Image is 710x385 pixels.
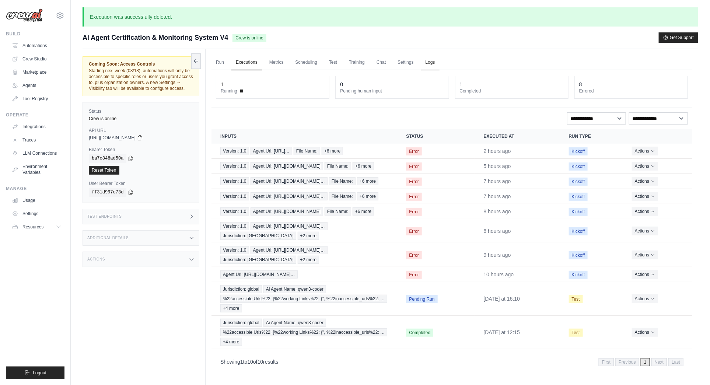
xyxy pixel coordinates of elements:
[231,55,262,70] a: Executions
[357,177,378,185] span: +6 more
[325,162,351,170] span: File Name:
[475,129,560,144] th: Executed at
[484,228,511,234] time: August 14, 2025 at 10:47 WEST
[211,55,228,70] a: Run
[560,129,623,144] th: Run Type
[6,367,64,379] button: Logout
[406,251,422,259] span: Error
[251,162,323,170] span: Agent Url: [URL][DOMAIN_NAME]
[9,93,64,105] a: Tool Registry
[569,178,588,186] span: Kickoff
[9,40,64,52] a: Automations
[89,108,193,114] label: Status
[89,188,126,197] code: ff31d997c73d
[406,227,422,235] span: Error
[251,177,328,185] span: Agent Url: [URL][DOMAIN_NAME]…
[220,222,249,230] span: Version: 1.0
[251,246,328,254] span: Agent Url: [URL][DOMAIN_NAME]…
[89,68,193,91] span: Starting next week (08/18), automations will only be accessible to specific roles or users you gr...
[220,207,249,216] span: Version: 1.0
[220,246,388,264] a: View execution details for Version
[263,319,326,327] span: Ai Agent Name: qwen3-coder
[9,66,64,78] a: Marketplace
[220,319,388,346] a: View execution details for Jurisdiction
[89,166,119,175] a: Reset Token
[325,207,351,216] span: File Name:
[599,358,614,366] span: First
[632,192,658,201] button: Actions for execution
[87,236,129,240] h3: Additional Details
[329,177,356,185] span: File Name:
[484,209,511,214] time: August 14, 2025 at 11:23 WEST
[6,31,64,37] div: Build
[632,251,658,259] button: Actions for execution
[632,207,658,216] button: Actions for execution
[406,208,422,216] span: Error
[9,208,64,220] a: Settings
[89,135,136,141] span: [URL][DOMAIN_NAME]
[579,81,582,88] div: 8
[406,178,422,186] span: Error
[372,55,390,70] a: Chat
[9,221,64,233] button: Resources
[632,270,658,279] button: Actions for execution
[220,285,388,312] a: View execution details for Jurisdiction
[220,147,388,155] a: View execution details for Version
[221,81,224,88] div: 1
[89,154,126,163] code: ba7c848ad50a
[211,129,692,371] section: Crew executions table
[258,359,263,365] span: 10
[397,129,475,144] th: Status
[220,222,388,240] a: View execution details for Version
[569,208,588,216] span: Kickoff
[406,271,422,279] span: Error
[406,147,422,155] span: Error
[579,88,683,94] dt: Errored
[632,294,658,303] button: Actions for execution
[484,148,511,154] time: August 14, 2025 at 16:52 WEST
[247,359,253,365] span: 10
[632,328,658,337] button: Actions for execution
[406,295,437,303] span: Pending Run
[89,116,193,122] div: Crew is online
[89,181,193,186] label: User Bearer Token
[484,296,520,302] time: August 11, 2025 at 16:10 WEST
[9,80,64,91] a: Agents
[393,55,418,70] a: Settings
[484,193,511,199] time: August 14, 2025 at 11:43 WEST
[220,285,262,293] span: Jurisdiction: global
[211,352,692,371] nav: Pagination
[220,232,296,240] span: Jurisdiction: [GEOGRAPHIC_DATA]
[353,162,374,170] span: +6 more
[291,55,322,70] a: Scheduling
[22,224,43,230] span: Resources
[322,147,343,155] span: +6 more
[632,227,658,235] button: Actions for execution
[251,222,328,230] span: Agent Url: [URL][DOMAIN_NAME]…
[251,147,292,155] span: Agent Url: [URL]…
[651,358,667,366] span: Next
[484,163,511,169] time: August 14, 2025 at 14:08 WEST
[220,358,278,365] p: Showing to of results
[460,81,463,88] div: 1
[484,329,520,335] time: August 11, 2025 at 12:15 WEST
[83,7,698,27] p: Execution was successfully deleted.
[9,195,64,206] a: Usage
[89,147,193,153] label: Bearer Token
[298,232,319,240] span: +2 more
[569,193,588,201] span: Kickoff
[220,177,388,185] a: View execution details for Version
[6,112,64,118] div: Operate
[421,55,440,70] a: Logs
[340,81,343,88] div: 0
[484,178,511,184] time: August 14, 2025 at 11:59 WEST
[460,88,564,94] dt: Completed
[251,192,328,200] span: Agent Url: [URL][DOMAIN_NAME]…
[240,359,243,365] span: 1
[353,207,374,216] span: +6 more
[325,55,342,70] a: Test
[484,272,514,277] time: August 14, 2025 at 09:20 WEST
[641,358,650,366] span: 1
[406,329,433,337] span: Completed
[9,53,64,65] a: Crew Studio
